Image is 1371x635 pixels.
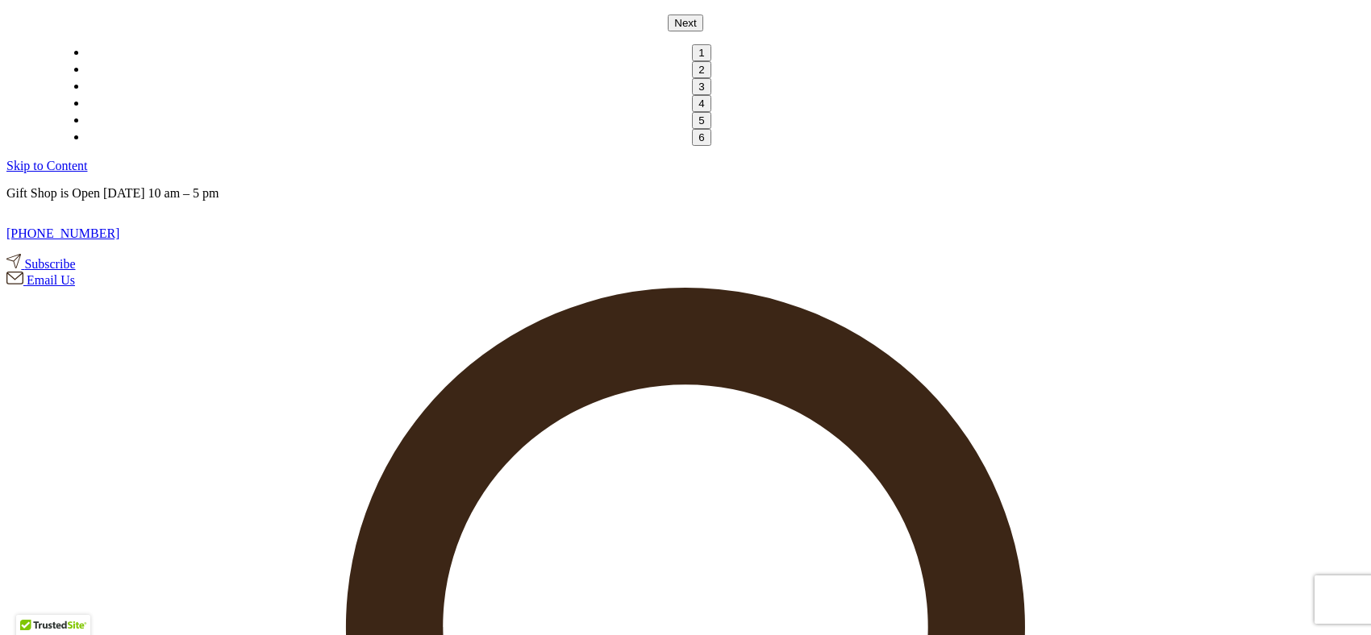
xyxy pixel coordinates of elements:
iframe: Launch Accessibility Center [12,578,57,623]
button: 4 of 6 [692,95,711,112]
button: 3 of 6 [692,78,711,95]
button: 2 of 6 [692,61,711,78]
span: Subscribe [24,257,75,271]
p: Gift Shop is Open [DATE] 10 am – 5 pm [6,186,1365,201]
span: Email Us [27,273,75,287]
button: 6 of 6 [692,129,711,146]
button: Next [668,15,702,31]
a: Subscribe [6,257,75,271]
a: Email Us [6,273,75,287]
button: 5 of 6 [692,112,711,129]
a: Skip to Content [6,159,87,172]
button: 1 of 6 [692,44,711,61]
a: [PHONE_NUMBER] [6,226,119,240]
